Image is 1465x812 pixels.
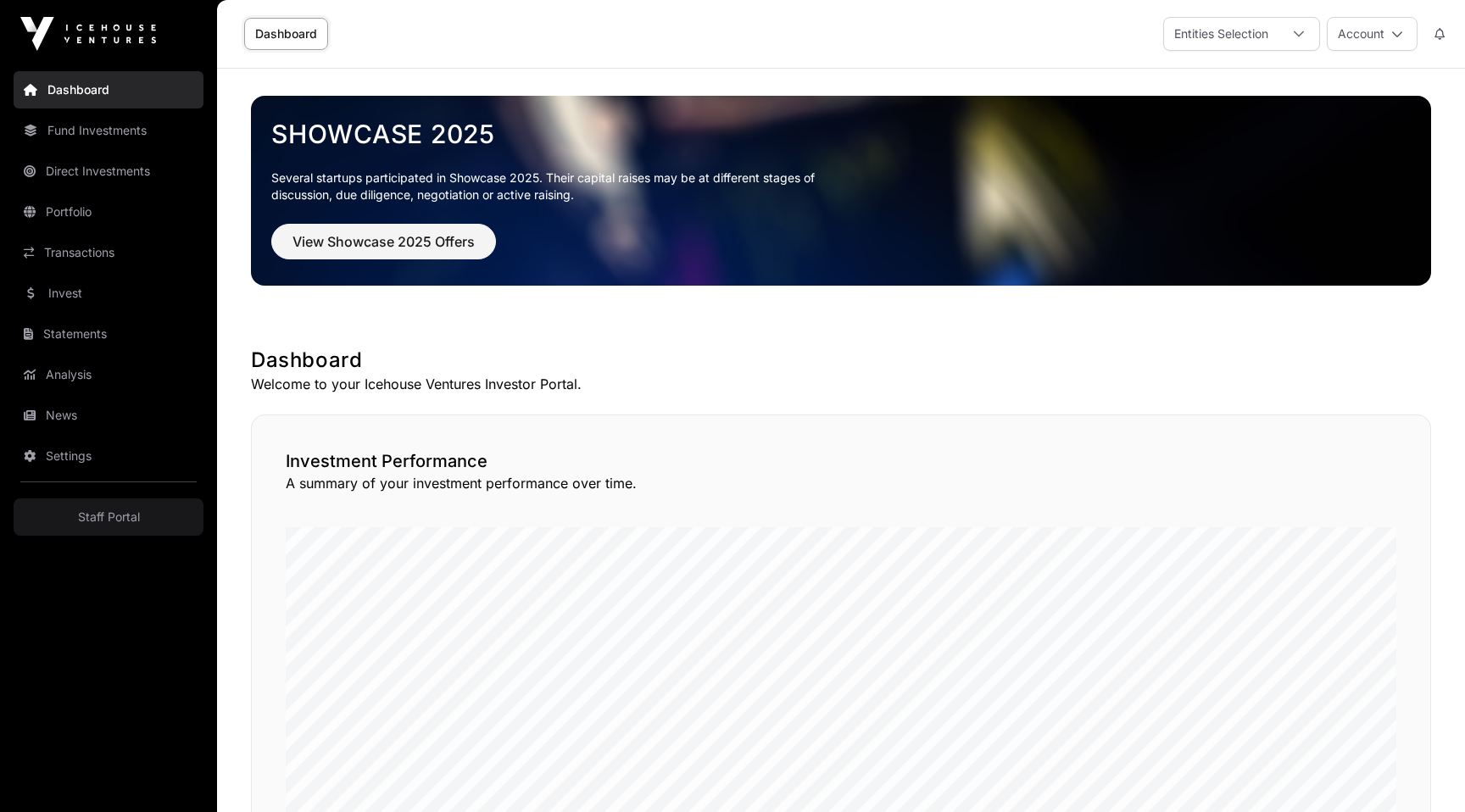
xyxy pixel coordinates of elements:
button: Account [1327,17,1418,51]
a: Dashboard [14,71,203,108]
a: Settings [14,437,203,475]
a: News [14,397,203,434]
p: A summary of your investment performance over time. [286,473,1396,493]
a: Invest [14,275,203,312]
img: Showcase 2025 [251,96,1431,286]
a: Statements [14,315,203,353]
a: Portfolio [14,193,203,231]
a: Dashboard [244,18,328,50]
a: Staff Portal [14,498,203,536]
p: Several startups participated in Showcase 2025. Their capital raises may be at different stages o... [271,170,841,203]
a: Showcase 2025 [271,119,1411,149]
span: View Showcase 2025 Offers [292,231,475,252]
button: View Showcase 2025 Offers [271,224,496,259]
a: Analysis [14,356,203,393]
div: Entities Selection [1164,18,1278,50]
h2: Investment Performance [286,449,1396,473]
h1: Dashboard [251,347,1431,374]
a: View Showcase 2025 Offers [271,241,496,258]
a: Fund Investments [14,112,203,149]
a: Direct Investments [14,153,203,190]
img: Icehouse Ventures Logo [20,17,156,51]
a: Transactions [14,234,203,271]
p: Welcome to your Icehouse Ventures Investor Portal. [251,374,1431,394]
